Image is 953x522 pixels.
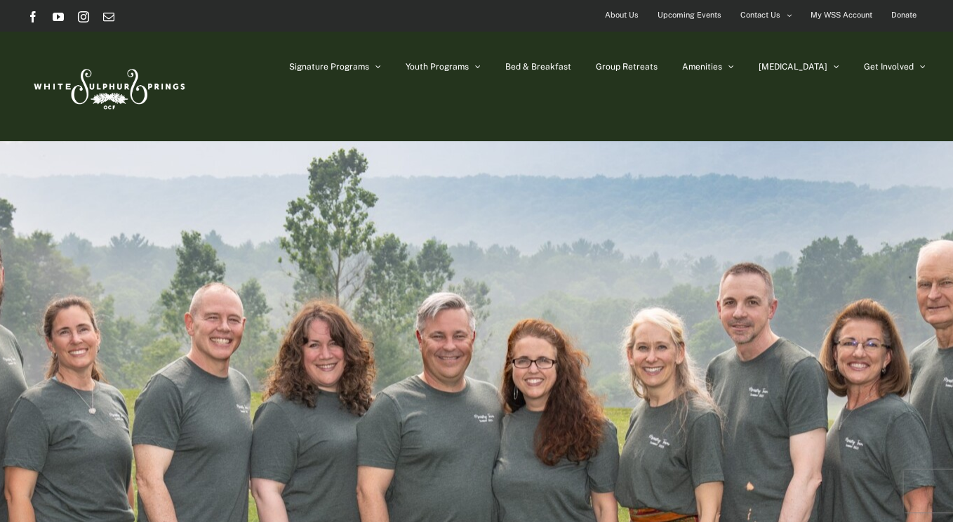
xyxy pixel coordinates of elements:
[406,32,481,102] a: Youth Programs
[289,63,369,71] span: Signature Programs
[289,32,381,102] a: Signature Programs
[811,5,872,25] span: My WSS Account
[682,63,722,71] span: Amenities
[103,11,114,22] a: Email
[596,32,658,102] a: Group Retreats
[864,32,926,102] a: Get Involved
[289,32,926,102] nav: Main Menu
[759,32,839,102] a: [MEDICAL_DATA]
[53,11,64,22] a: YouTube
[740,5,780,25] span: Contact Us
[596,63,658,71] span: Group Retreats
[406,63,469,71] span: Youth Programs
[27,11,39,22] a: Facebook
[759,63,827,71] span: [MEDICAL_DATA]
[505,32,571,102] a: Bed & Breakfast
[682,32,734,102] a: Amenities
[658,5,721,25] span: Upcoming Events
[505,63,571,71] span: Bed & Breakfast
[891,5,917,25] span: Donate
[27,53,189,119] img: White Sulphur Springs Logo
[605,5,639,25] span: About Us
[864,63,914,71] span: Get Involved
[78,11,89,22] a: Instagram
